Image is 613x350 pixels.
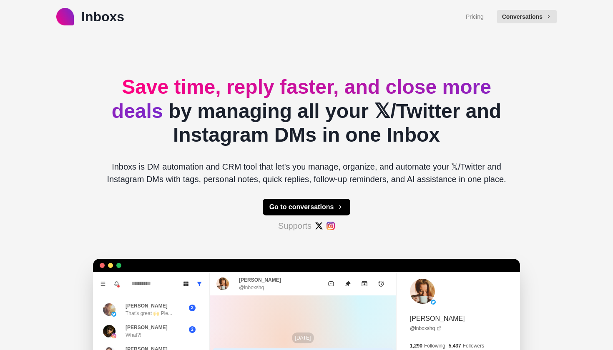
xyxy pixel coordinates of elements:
[497,10,557,23] button: Conversations
[216,277,229,290] img: picture
[373,275,389,292] button: Add reminder
[315,222,323,230] img: #
[356,275,373,292] button: Archive
[410,279,435,304] img: picture
[103,303,116,316] img: picture
[466,12,484,21] a: Pricing
[56,7,124,27] a: logoInboxs
[424,342,445,350] p: Following
[449,342,461,350] p: 5,437
[431,300,436,305] img: picture
[189,326,196,333] span: 2
[327,222,335,230] img: #
[126,324,168,331] p: [PERSON_NAME]
[103,325,116,337] img: picture
[96,277,110,290] button: Menu
[263,199,351,215] button: Go to conversations
[239,276,281,284] p: [PERSON_NAME]
[292,332,314,343] p: [DATE]
[81,7,124,27] p: Inboxs
[189,305,196,311] span: 3
[126,302,168,310] p: [PERSON_NAME]
[110,277,123,290] button: Notifications
[323,275,339,292] button: Mark as unread
[56,8,74,25] img: logo
[339,275,356,292] button: Unpin
[112,76,491,122] span: Save time, reply faster, and close more deals
[410,325,442,332] a: @inboxshq
[100,160,513,185] p: Inboxs is DM automation and CRM tool that let's you manage, organize, and automate your 𝕏/Twitter...
[111,312,116,317] img: picture
[239,284,264,291] p: @inboxshq
[126,331,141,339] p: What?!
[410,314,465,324] p: [PERSON_NAME]
[179,277,193,290] button: Board View
[100,75,513,147] h2: by managing all your 𝕏/Twitter and Instagram DMs in one Inbox
[111,333,116,338] img: picture
[193,277,206,290] button: Show all conversations
[410,342,422,350] p: 1,290
[126,310,172,317] p: That's great 🙌 Ple...
[278,220,312,232] p: Supports
[463,342,484,350] p: Followers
